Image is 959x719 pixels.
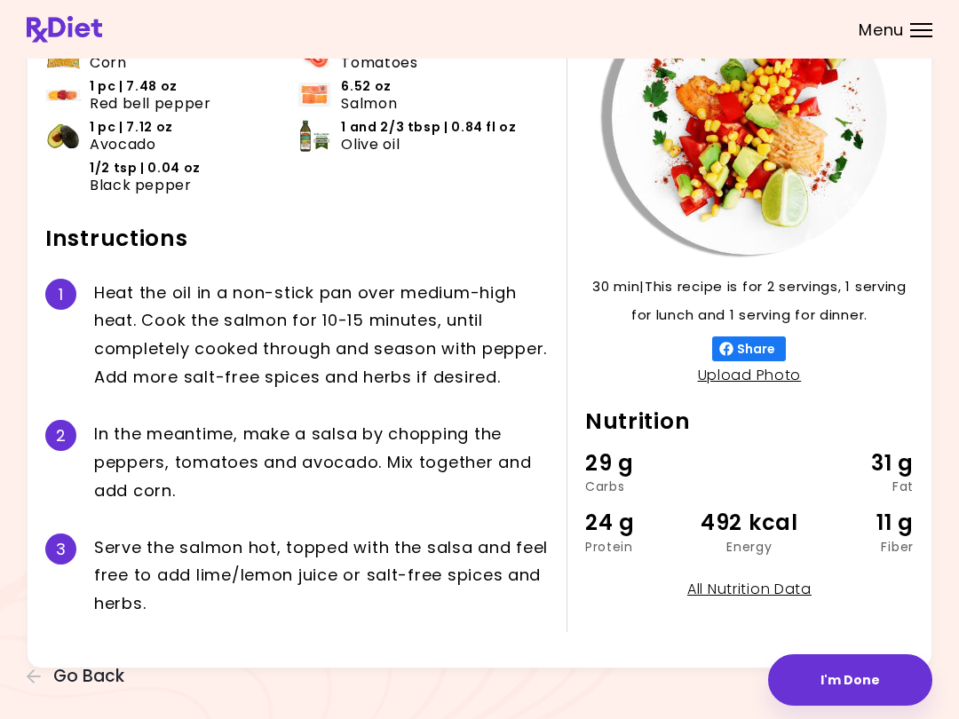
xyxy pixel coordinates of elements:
span: Olive oil [341,136,400,153]
div: S e r v e t h e s a l m o n h o t , t o p p e d w i t h t h e s a l s a a n d f e e l f r e e t o... [94,533,549,619]
span: Red bell pepper [90,95,211,112]
div: 1 [45,279,76,310]
div: I n t h e m e a n t i m e , m a k e a s a l s a b y c h o p p i n g t h e p e p p e r s , t o m a... [94,420,549,505]
div: 2 [45,420,76,451]
p: 30 min | This recipe is for 2 servings, 1 serving for lunch and 1 serving for dinner. [585,273,914,329]
div: 31 g [804,446,914,480]
span: Avocado [90,136,155,153]
button: I'm Done [768,654,932,706]
span: 1 pc | 7.48 oz [90,78,178,95]
span: Corn [90,54,127,71]
a: All Nutrition Data [687,579,812,599]
div: H e a t t h e o i l i n a n o n - s t i c k p a n o v e r m e d i u m - h i g h h e a t . C o o k... [94,279,549,391]
div: 3 [45,533,76,565]
span: 6.52 oz [341,78,391,95]
h2: Nutrition [585,407,914,436]
span: Tomatoes [341,54,417,71]
span: Salmon [341,95,397,112]
img: RxDiet [27,16,102,43]
span: 1 and 2/3 tbsp | 0.84 fl oz [341,119,516,136]
div: Protein [585,541,694,553]
div: Fat [804,480,914,493]
div: Energy [694,541,804,553]
button: Share [712,336,786,361]
span: Go Back [53,667,124,686]
span: 1/2 tsp | 0.04 oz [90,160,201,177]
div: Carbs [585,480,694,493]
h2: Instructions [45,225,549,253]
span: Share [733,342,779,356]
div: 29 g [585,446,694,480]
span: Black pepper [90,177,192,194]
div: Fiber [804,541,914,553]
a: Upload Photo [698,365,802,385]
div: 11 g [804,506,914,540]
span: 1 pc | 7.12 oz [90,119,173,136]
button: Go Back [27,667,133,686]
span: Menu [859,22,904,38]
div: 24 g [585,506,694,540]
div: 492 kcal [694,506,804,540]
